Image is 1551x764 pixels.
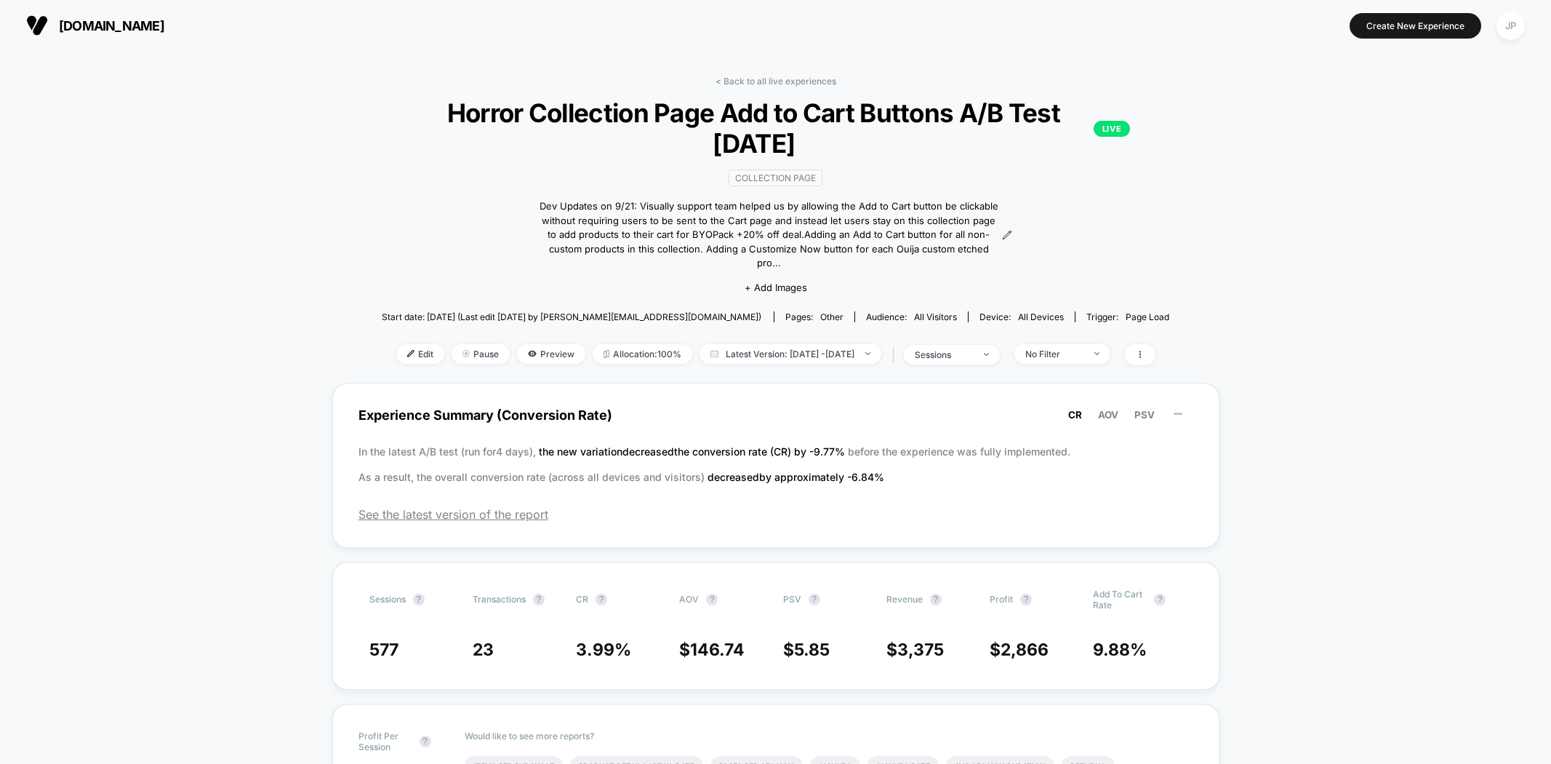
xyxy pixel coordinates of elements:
[1098,409,1118,421] span: AOV
[679,640,745,660] span: $
[679,594,699,605] span: AOV
[413,594,425,605] button: ?
[700,344,881,364] span: Latest Version: [DATE] - [DATE]
[897,640,944,660] span: 3,375
[473,640,494,660] span: 23
[1496,12,1525,40] div: JP
[1064,408,1086,421] button: CR
[716,76,836,87] a: < Back to all live experiences
[968,311,1075,322] span: Device:
[1154,594,1166,605] button: ?
[539,199,998,271] span: Dev Updates on 9/21: Visually support team helped us by allowing the Add to Cart button be clicka...
[1020,594,1032,605] button: ?
[820,311,843,322] span: other
[1018,311,1064,322] span: all devices
[990,594,1013,605] span: Profit
[1130,408,1159,421] button: PSV
[596,594,607,605] button: ?
[915,349,973,360] div: sessions
[1001,640,1049,660] span: 2,866
[886,640,944,660] span: $
[914,311,957,322] span: All Visitors
[865,352,870,355] img: end
[465,731,1193,741] p: Would like to see more reports?
[785,311,843,322] div: Pages:
[706,594,718,605] button: ?
[462,350,470,357] img: end
[729,170,822,186] span: Collection Page
[783,594,801,605] span: PSV
[1094,352,1099,355] img: end
[1068,409,1082,421] span: CR
[1093,589,1147,610] span: Add To Cart Rate
[604,350,609,358] img: rebalance
[358,439,1193,490] p: In the latest A/B test (run for 4 days), before the experience was fully implemented. As a result...
[809,594,820,605] button: ?
[889,344,904,365] span: |
[382,311,761,322] span: Start date: [DATE] (Last edit [DATE] by [PERSON_NAME][EMAIL_ADDRESS][DOMAIN_NAME])
[358,507,1193,522] span: See the latest version of the report
[1086,311,1169,322] div: Trigger:
[1094,408,1123,421] button: AOV
[473,594,526,605] span: Transactions
[984,353,989,356] img: end
[420,736,431,747] button: ?
[794,640,830,660] span: 5.85
[1093,640,1147,660] span: 9.88 %
[421,98,1130,159] span: Horror Collection Page Add to Cart Buttons A/B Test [DATE]
[886,594,923,605] span: Revenue
[1094,121,1130,137] p: LIVE
[783,640,830,660] span: $
[396,344,444,364] span: Edit
[708,471,884,483] span: decreased by approximately -6.84 %
[710,350,718,357] img: calendar
[407,350,414,357] img: edit
[866,311,957,322] div: Audience:
[930,594,942,605] button: ?
[369,640,398,660] span: 577
[517,344,585,364] span: Preview
[22,14,169,37] button: [DOMAIN_NAME]
[576,594,588,605] span: CR
[990,640,1049,660] span: $
[745,282,807,293] span: + Add Images
[452,344,510,364] span: Pause
[358,399,1193,431] span: Experience Summary (Conversion Rate)
[1025,349,1083,359] div: No Filter
[1134,409,1155,421] span: PSV
[690,640,745,660] span: 146.74
[1492,11,1529,41] button: JP
[1126,311,1169,322] span: Page Load
[539,445,848,458] span: the new variation decreased the conversion rate (CR) by -9.77 %
[593,344,692,364] span: Allocation: 100%
[533,594,545,605] button: ?
[369,594,406,605] span: Sessions
[59,18,164,33] span: [DOMAIN_NAME]
[576,640,631,660] span: 3.99 %
[358,731,412,752] span: Profit Per Session
[26,15,48,36] img: Visually logo
[1350,13,1481,39] button: Create New Experience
